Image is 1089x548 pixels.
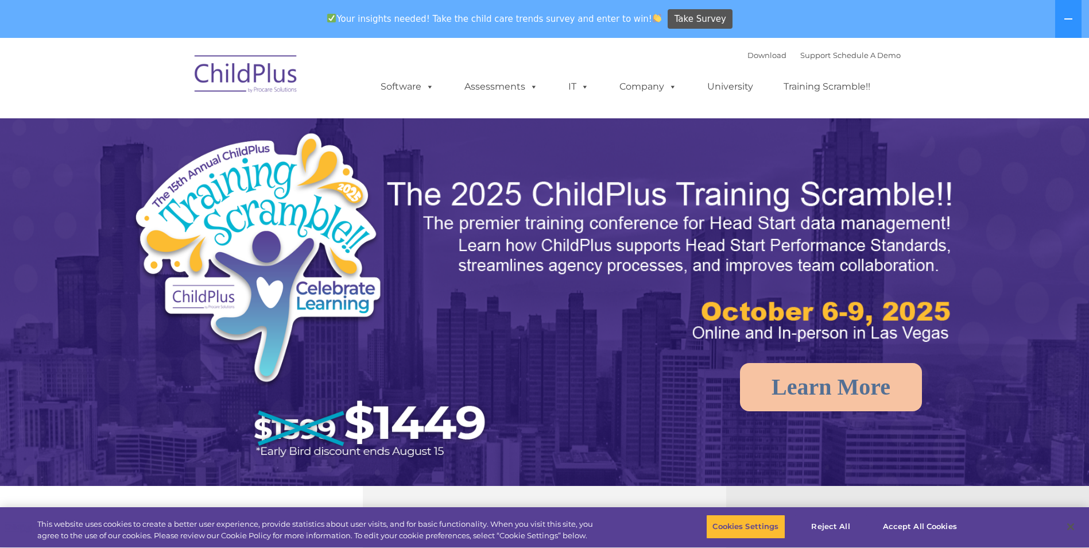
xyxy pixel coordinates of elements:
button: Reject All [795,515,867,539]
img: 👏 [653,14,661,22]
a: Software [369,75,445,98]
a: Schedule A Demo [833,51,901,60]
a: Training Scramble!! [772,75,882,98]
div: This website uses cookies to create a better user experience, provide statistics about user visit... [37,519,599,541]
a: Take Survey [668,9,733,29]
a: University [696,75,765,98]
span: Last name [160,76,195,84]
button: Cookies Settings [706,515,785,539]
a: Download [747,51,786,60]
button: Close [1058,514,1083,539]
span: Take Survey [675,9,726,29]
a: Company [608,75,688,98]
a: IT [557,75,600,98]
a: Support [800,51,831,60]
font: | [747,51,901,60]
a: Learn More [740,363,922,411]
img: ✅ [327,14,336,22]
span: Your insights needed! Take the child care trends survey and enter to win! [323,7,666,30]
a: Assessments [453,75,549,98]
span: Phone number [160,123,208,132]
button: Accept All Cookies [877,515,963,539]
img: ChildPlus by Procare Solutions [189,47,304,105]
